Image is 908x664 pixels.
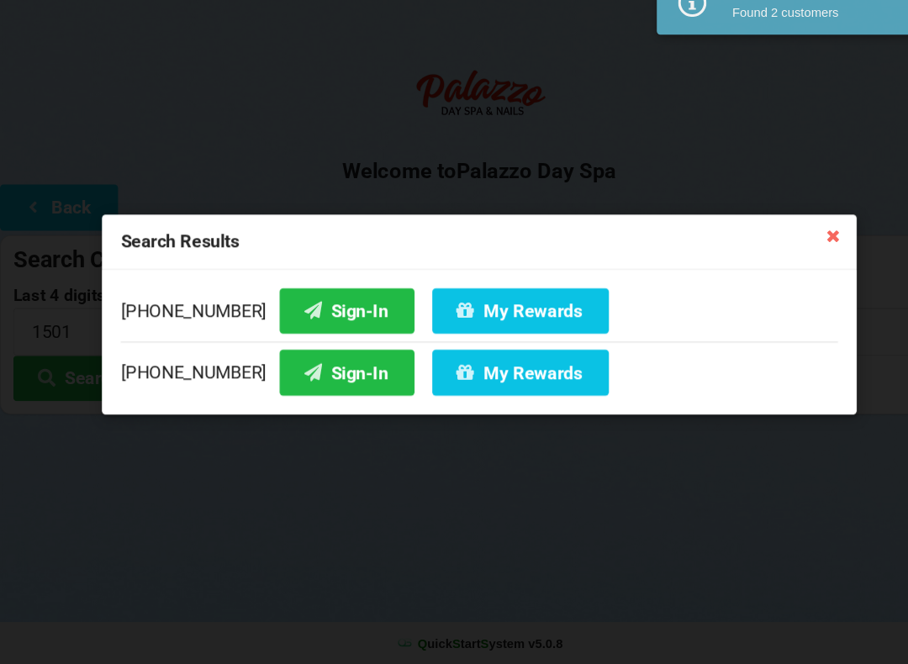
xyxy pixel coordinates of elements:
[409,307,577,350] button: My Rewards
[409,366,577,408] button: My Rewards
[265,366,393,408] button: Sign-In
[97,238,811,290] div: Search Results
[694,38,866,55] div: Found 2 customers
[265,307,393,350] button: Sign-In
[114,357,794,408] div: [PHONE_NUMBER]
[694,17,866,34] div: Search Results
[114,307,794,357] div: [PHONE_NUMBER]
